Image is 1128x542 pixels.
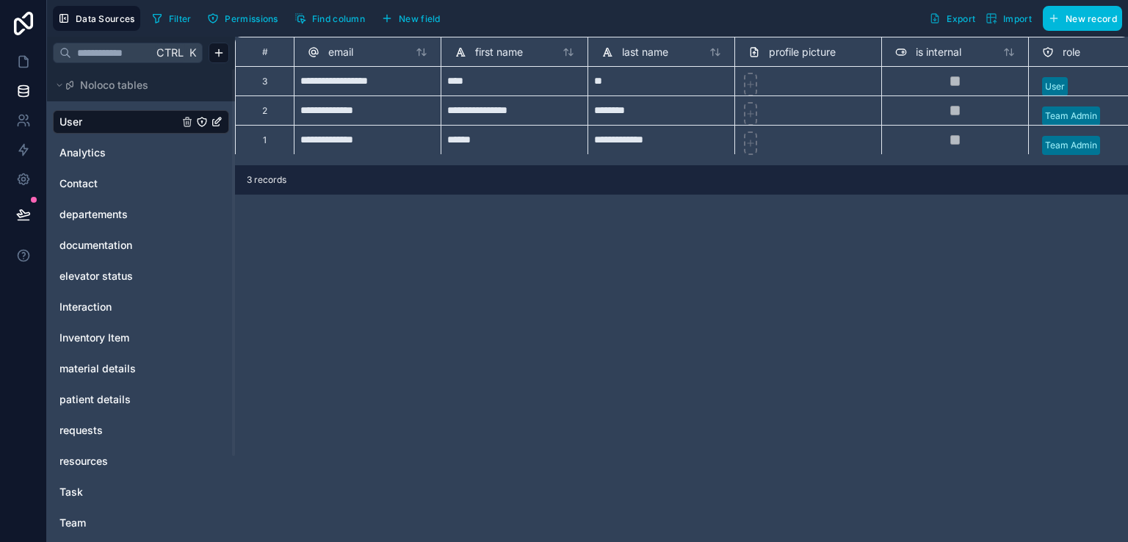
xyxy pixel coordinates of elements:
[249,46,281,57] div: #
[53,480,229,504] div: Task
[59,423,178,438] a: requests
[59,516,178,530] a: Team
[202,7,289,29] a: Permissions
[947,13,975,24] span: Export
[59,115,178,129] a: User
[1037,6,1122,31] a: New record
[53,264,229,288] div: elevator status
[769,45,836,59] span: profile picture
[59,330,178,345] a: Inventory Item
[59,300,112,314] span: Interaction
[53,295,229,319] div: Interaction
[155,43,185,62] span: Ctrl
[59,485,178,499] a: Task
[59,145,178,160] a: Analytics
[53,172,229,195] div: Contact
[1003,13,1032,24] span: Import
[916,45,961,59] span: is internal
[1045,80,1065,93] div: User
[1043,6,1122,31] button: New record
[59,207,128,222] span: departements
[187,48,198,58] span: K
[59,454,178,469] a: resources
[59,330,129,345] span: Inventory Item
[59,516,86,530] span: Team
[76,13,135,24] span: Data Sources
[53,110,229,134] div: User
[59,145,106,160] span: Analytics
[262,105,267,117] div: 2
[263,134,267,146] div: 1
[59,238,178,253] a: documentation
[59,454,108,469] span: resources
[59,423,103,438] span: requests
[59,485,83,499] span: Task
[59,361,136,376] span: material details
[1045,139,1097,152] div: Team Admin
[169,13,192,24] span: Filter
[53,234,229,257] div: documentation
[247,174,286,186] span: 3 records
[53,75,220,95] button: Noloco tables
[924,6,980,31] button: Export
[59,361,178,376] a: material details
[146,7,197,29] button: Filter
[53,203,229,226] div: departements
[53,6,140,31] button: Data Sources
[59,269,133,283] span: elevator status
[53,419,229,442] div: requests
[53,449,229,473] div: resources
[202,7,283,29] button: Permissions
[1063,45,1080,59] span: role
[59,392,178,407] a: patient details
[225,13,278,24] span: Permissions
[399,13,441,24] span: New field
[53,141,229,165] div: Analytics
[59,300,178,314] a: Interaction
[59,176,98,191] span: Contact
[53,511,229,535] div: Team
[80,78,148,93] span: Noloco tables
[980,6,1037,31] button: Import
[59,207,178,222] a: departements
[59,269,178,283] a: elevator status
[59,176,178,191] a: Contact
[312,13,365,24] span: Find column
[262,76,267,87] div: 3
[53,326,229,350] div: Inventory Item
[59,238,132,253] span: documentation
[376,7,446,29] button: New field
[59,392,131,407] span: patient details
[328,45,353,59] span: email
[1045,109,1097,123] div: Team Admin
[53,357,229,380] div: material details
[622,45,668,59] span: last name
[475,45,523,59] span: first name
[59,115,82,129] span: User
[1066,13,1117,24] span: New record
[53,388,229,411] div: patient details
[289,7,370,29] button: Find column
